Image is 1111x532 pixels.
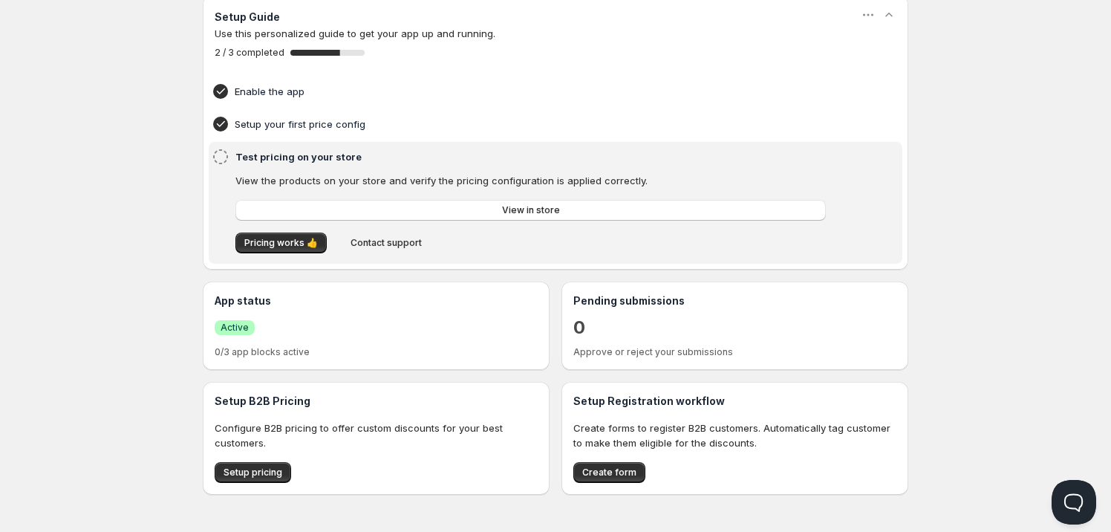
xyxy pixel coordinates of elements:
[573,293,896,308] h3: Pending submissions
[573,346,896,358] p: Approve or reject your submissions
[235,149,830,164] h4: Test pricing on your store
[573,394,896,409] h3: Setup Registration workflow
[235,117,830,132] h4: Setup your first price config
[215,10,280,25] h3: Setup Guide
[573,421,896,450] p: Create forms to register B2B customers. Automatically tag customer to make them eligible for the ...
[573,316,585,340] a: 0
[215,26,896,41] p: Use this personalized guide to get your app up and running.
[582,467,636,479] span: Create form
[573,462,645,483] button: Create form
[1052,480,1096,525] iframe: Help Scout Beacon - Open
[244,237,318,249] span: Pricing works 👍
[342,233,431,253] button: Contact support
[235,84,830,99] h4: Enable the app
[235,200,826,221] a: View in store
[235,233,327,253] button: Pricing works 👍
[224,467,282,479] span: Setup pricing
[215,47,284,59] span: 2 / 3 completed
[215,421,538,450] p: Configure B2B pricing to offer custom discounts for your best customers.
[215,346,538,358] p: 0/3 app blocks active
[215,462,291,483] button: Setup pricing
[351,237,422,249] span: Contact support
[215,394,538,409] h3: Setup B2B Pricing
[502,204,560,216] span: View in store
[221,322,249,334] span: Active
[215,293,538,308] h3: App status
[215,319,255,335] a: SuccessActive
[235,173,826,188] p: View the products on your store and verify the pricing configuration is applied correctly.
